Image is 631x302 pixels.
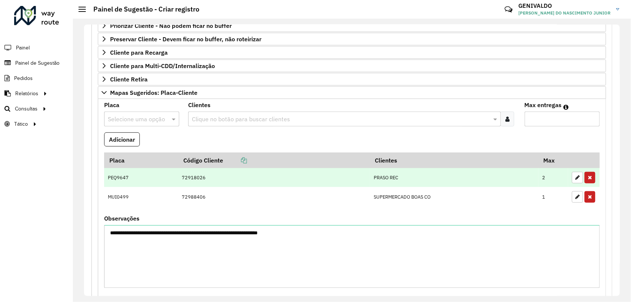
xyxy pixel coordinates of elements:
span: Priorizar Cliente - Não podem ficar no buffer [110,23,232,29]
td: MUI0499 [104,187,178,206]
td: PRASO REC [370,168,538,187]
a: Preservar Cliente - Devem ficar no buffer, não roteirizar [98,33,606,45]
span: Relatórios [15,90,38,97]
span: Cliente Retira [110,76,148,82]
span: Tático [14,120,28,128]
em: Máximo de clientes que serão colocados na mesma rota com os clientes informados [564,104,569,110]
td: 72988406 [178,187,370,206]
label: Max entregas [525,100,562,109]
label: Observações [104,214,139,223]
span: [PERSON_NAME] DO NASCIMENTO JUNIOR [518,10,611,16]
a: Mapas Sugeridos: Placa-Cliente [98,86,606,99]
td: PEQ9647 [104,168,178,187]
button: Adicionar [104,132,140,147]
h3: GENIVALDO [518,2,611,9]
label: Placa [104,100,119,109]
span: Mapas Sugeridos: Placa-Cliente [110,90,197,96]
a: Priorizar Cliente - Não podem ficar no buffer [98,19,606,32]
span: Cliente para Recarga [110,49,168,55]
a: Cliente Retira [98,73,606,86]
span: Pedidos [14,74,33,82]
td: SUPERMERCADO BOAS CO [370,187,538,206]
th: Código Cliente [178,152,370,168]
a: Contato Rápido [500,1,516,17]
td: 1 [538,187,568,206]
th: Clientes [370,152,538,168]
h2: Painel de Sugestão - Criar registro [86,5,199,13]
th: Max [538,152,568,168]
label: Clientes [188,100,210,109]
a: Cliente para Multi-CDD/Internalização [98,60,606,72]
div: Mapas Sugeridos: Placa-Cliente [98,99,606,298]
a: Copiar [223,157,247,164]
td: 72918026 [178,168,370,187]
a: Cliente para Recarga [98,46,606,59]
span: Painel [16,44,30,52]
td: 2 [538,168,568,187]
span: Cliente para Multi-CDD/Internalização [110,63,215,69]
span: Painel de Sugestão [15,59,59,67]
th: Placa [104,152,178,168]
span: Preservar Cliente - Devem ficar no buffer, não roteirizar [110,36,261,42]
span: Consultas [15,105,38,113]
